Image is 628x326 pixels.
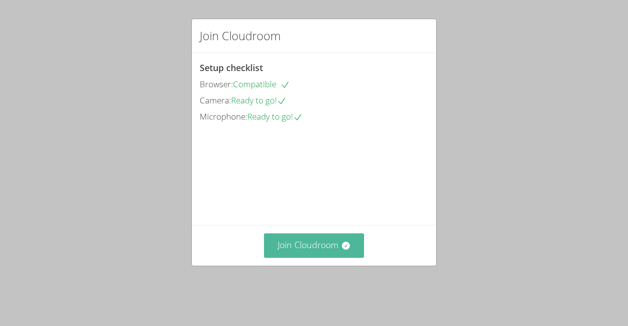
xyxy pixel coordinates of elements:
span: Microphone: [200,111,247,122]
h2: Join Cloudroom [200,27,281,45]
button: Join Cloudroom [264,233,365,257]
span: Camera: [200,95,231,106]
span: Ready to go! [247,111,303,122]
span: Browser: [200,78,233,90]
span: Ready to go! [231,95,287,106]
span: Compatible [233,78,290,90]
span: Setup checklist [200,62,263,74]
